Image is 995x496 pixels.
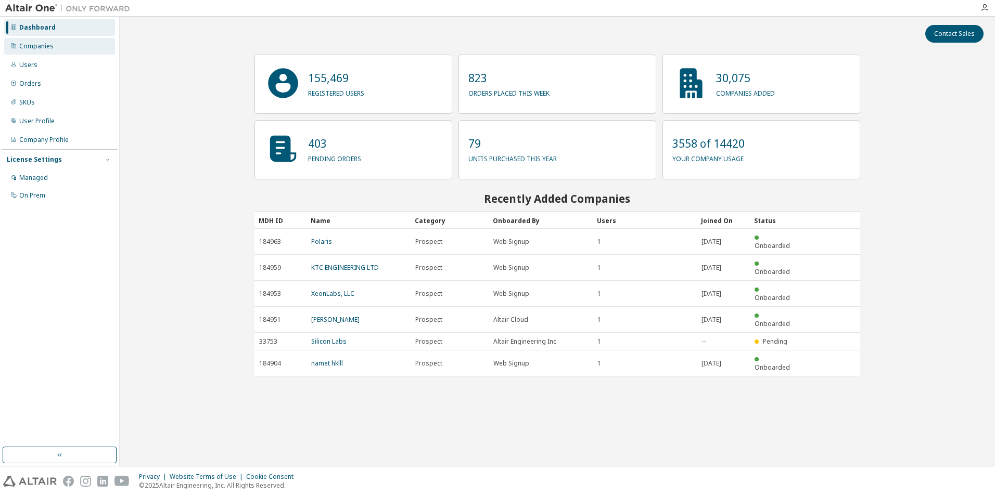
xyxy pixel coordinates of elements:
[415,264,442,272] span: Prospect
[716,70,775,86] p: 30,075
[259,316,281,324] span: 184951
[170,473,246,481] div: Website Terms of Use
[755,319,790,328] span: Onboarded
[63,476,74,487] img: facebook.svg
[19,61,37,69] div: Users
[925,25,984,43] button: Contact Sales
[308,86,364,98] p: registered users
[311,263,379,272] a: KTC ENGINEERING LTD
[308,70,364,86] p: 155,469
[19,191,45,200] div: On Prem
[19,80,41,88] div: Orders
[19,174,48,182] div: Managed
[19,98,35,107] div: SKUs
[19,117,55,125] div: User Profile
[701,264,721,272] span: [DATE]
[415,359,442,368] span: Prospect
[701,238,721,246] span: [DATE]
[755,241,790,250] span: Onboarded
[672,136,745,151] p: 3558 of 14420
[493,337,556,346] span: Altair Engineering Inc
[7,155,62,164] div: License Settings
[311,289,354,298] a: XeonLabs, LLC
[415,337,442,346] span: Prospect
[259,337,277,346] span: 33753
[754,212,798,229] div: Status
[755,267,790,276] span: Onboarded
[763,337,787,346] span: Pending
[597,337,601,346] span: 1
[493,290,529,298] span: Web Signup
[493,238,529,246] span: Web Signup
[701,212,745,229] div: Joined On
[114,476,130,487] img: youtube.svg
[597,212,693,229] div: Users
[311,212,406,229] div: Name
[19,136,69,144] div: Company Profile
[311,237,332,246] a: Polaris
[493,264,529,272] span: Web Signup
[3,476,57,487] img: altair_logo.svg
[259,212,302,229] div: MDH ID
[311,315,360,324] a: [PERSON_NAME]
[468,86,550,98] p: orders placed this week
[493,212,589,229] div: Onboarded By
[415,212,484,229] div: Category
[597,359,601,368] span: 1
[80,476,91,487] img: instagram.svg
[415,238,442,246] span: Prospect
[259,264,281,272] span: 184959
[139,473,170,481] div: Privacy
[755,293,790,302] span: Onboarded
[415,316,442,324] span: Prospect
[19,42,54,50] div: Companies
[716,86,775,98] p: companies added
[5,3,135,14] img: Altair One
[259,359,281,368] span: 184904
[19,23,56,32] div: Dashboard
[308,136,361,151] p: 403
[597,290,601,298] span: 1
[701,290,721,298] span: [DATE]
[259,290,281,298] span: 184953
[672,151,745,163] p: your company usage
[468,70,550,86] p: 823
[139,481,300,490] p: © 2025 Altair Engineering, Inc. All Rights Reserved.
[97,476,108,487] img: linkedin.svg
[311,359,343,368] a: namet hklll
[701,337,706,346] span: --
[493,359,529,368] span: Web Signup
[468,151,557,163] p: units purchased this year
[415,290,442,298] span: Prospect
[701,316,721,324] span: [DATE]
[246,473,300,481] div: Cookie Consent
[597,238,601,246] span: 1
[493,316,528,324] span: Altair Cloud
[755,363,790,372] span: Onboarded
[259,238,281,246] span: 184963
[701,359,721,368] span: [DATE]
[597,264,601,272] span: 1
[254,192,860,205] h2: Recently Added Companies
[308,151,361,163] p: pending orders
[311,337,347,346] a: Silicon Labs
[468,136,557,151] p: 79
[597,316,601,324] span: 1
